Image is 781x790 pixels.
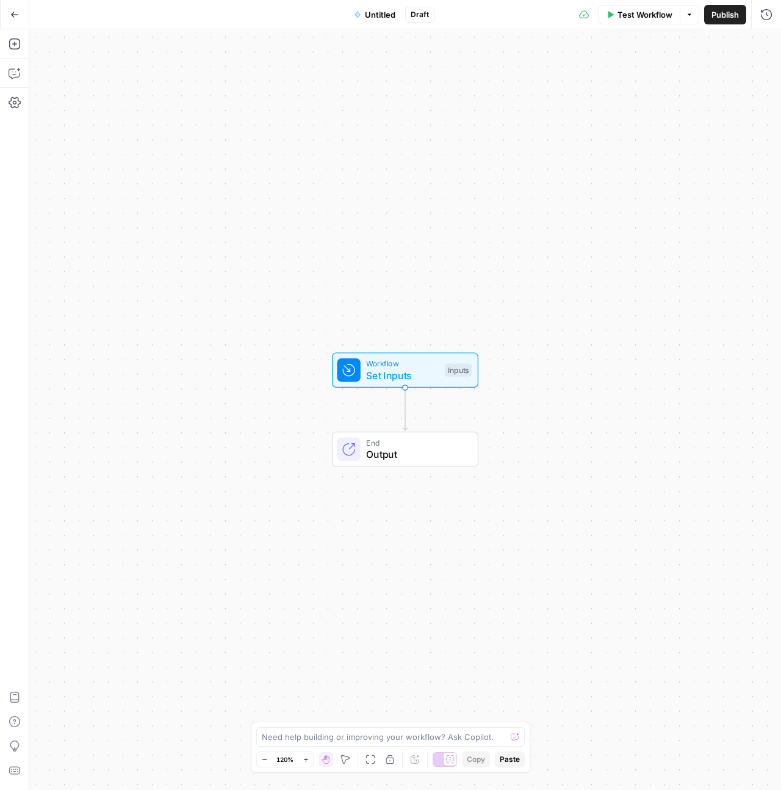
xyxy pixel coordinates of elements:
[276,755,293,764] span: 120%
[347,5,403,24] button: Untitled
[292,432,519,467] div: EndOutput
[403,388,407,430] g: Edge from start to end
[292,352,519,388] div: WorkflowSet InputsInputs
[366,358,439,369] span: Workflow
[366,437,466,448] span: End
[467,754,485,765] span: Copy
[495,752,525,767] button: Paste
[462,752,490,767] button: Copy
[599,5,680,24] button: Test Workflow
[445,363,472,377] div: Inputs
[704,5,746,24] button: Publish
[365,9,395,21] span: Untitled
[711,9,739,21] span: Publish
[617,9,672,21] span: Test Workflow
[366,447,466,462] span: Output
[366,368,439,383] span: Set Inputs
[500,754,520,765] span: Paste
[411,9,429,20] span: Draft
